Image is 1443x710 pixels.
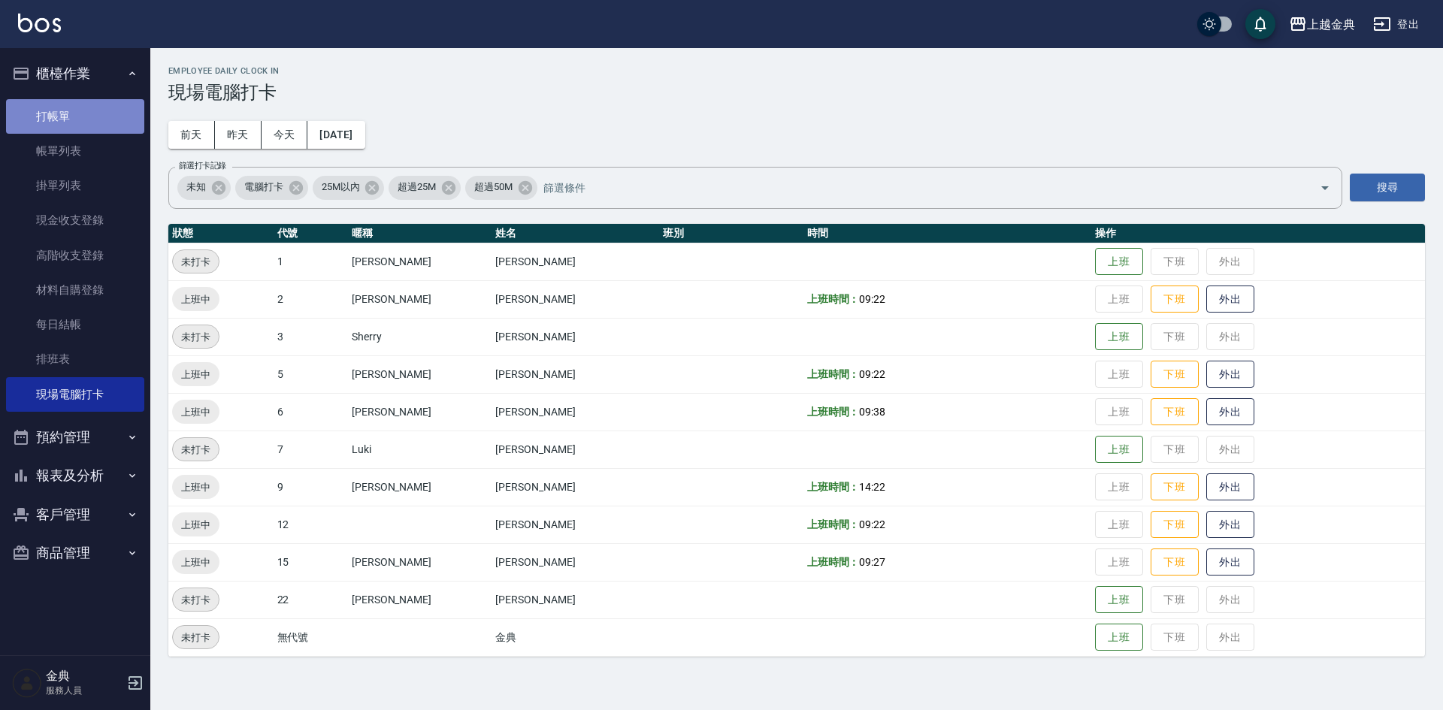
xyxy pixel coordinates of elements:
span: 超過25M [389,180,445,195]
a: 掛單列表 [6,168,144,203]
div: 超過25M [389,176,461,200]
td: [PERSON_NAME] [492,468,659,506]
td: [PERSON_NAME] [348,543,492,581]
button: 外出 [1206,361,1254,388]
th: 時間 [803,224,1091,243]
a: 現場電腦打卡 [6,377,144,412]
button: save [1245,9,1275,39]
td: 22 [274,581,348,618]
td: [PERSON_NAME] [492,506,659,543]
h3: 現場電腦打卡 [168,82,1425,103]
td: 2 [274,280,348,318]
button: [DATE] [307,121,365,149]
span: 未打卡 [173,329,219,345]
button: 上班 [1095,436,1143,464]
td: 1 [274,243,348,280]
a: 現金收支登錄 [6,203,144,237]
div: 未知 [177,176,231,200]
span: 上班中 [172,479,219,495]
div: 超過50M [465,176,537,200]
p: 服務人員 [46,684,123,697]
td: 9 [274,468,348,506]
img: Person [12,668,42,698]
button: 商品管理 [6,533,144,573]
button: 下班 [1151,473,1199,501]
td: Sherry [348,318,492,355]
td: 12 [274,506,348,543]
button: 前天 [168,121,215,149]
button: 預約管理 [6,418,144,457]
h2: Employee Daily Clock In [168,66,1425,76]
span: 09:38 [859,406,885,418]
b: 上班時間： [807,518,860,530]
td: [PERSON_NAME] [348,280,492,318]
a: 高階收支登錄 [6,238,144,273]
button: 上班 [1095,586,1143,614]
button: 客戶管理 [6,495,144,534]
span: 上班中 [172,554,219,570]
td: [PERSON_NAME] [348,393,492,431]
button: 外出 [1206,286,1254,313]
button: Open [1313,176,1337,200]
td: [PERSON_NAME] [492,355,659,393]
span: 未打卡 [173,254,219,270]
span: 未打卡 [173,592,219,608]
td: [PERSON_NAME] [492,543,659,581]
input: 篩選條件 [540,174,1293,201]
button: 櫃檯作業 [6,54,144,93]
button: 下班 [1151,548,1199,576]
button: 外出 [1206,398,1254,426]
b: 上班時間： [807,293,860,305]
span: 14:22 [859,481,885,493]
td: [PERSON_NAME] [348,468,492,506]
div: 25M以內 [313,176,385,200]
span: 上班中 [172,404,219,420]
a: 材料自購登錄 [6,273,144,307]
button: 外出 [1206,548,1254,576]
span: 09:27 [859,556,885,568]
button: 下班 [1151,511,1199,539]
div: 電腦打卡 [235,176,308,200]
span: 25M以內 [313,180,369,195]
span: 上班中 [172,292,219,307]
td: 3 [274,318,348,355]
button: 外出 [1206,511,1254,539]
b: 上班時間： [807,481,860,493]
button: 上班 [1095,624,1143,651]
button: 外出 [1206,473,1254,501]
td: [PERSON_NAME] [492,393,659,431]
th: 姓名 [492,224,659,243]
b: 上班時間： [807,556,860,568]
button: 上班 [1095,323,1143,351]
h5: 金典 [46,669,123,684]
th: 班別 [659,224,803,243]
td: 6 [274,393,348,431]
button: 上越金典 [1283,9,1361,40]
button: 上班 [1095,248,1143,276]
td: Luki [348,431,492,468]
span: 未知 [177,180,215,195]
th: 狀態 [168,224,274,243]
a: 打帳單 [6,99,144,134]
button: 報表及分析 [6,456,144,495]
button: 下班 [1151,361,1199,388]
span: 超過50M [465,180,522,195]
td: 7 [274,431,348,468]
span: 上班中 [172,517,219,533]
div: 上越金典 [1307,15,1355,34]
td: 金典 [492,618,659,656]
label: 篩選打卡記錄 [179,160,226,171]
span: 未打卡 [173,442,219,458]
td: [PERSON_NAME] [492,243,659,280]
b: 上班時間： [807,406,860,418]
a: 排班表 [6,342,144,376]
button: 搜尋 [1350,174,1425,201]
span: 09:22 [859,293,885,305]
th: 代號 [274,224,348,243]
td: 15 [274,543,348,581]
td: [PERSON_NAME] [492,581,659,618]
td: 無代號 [274,618,348,656]
span: 09:22 [859,368,885,380]
th: 操作 [1091,224,1425,243]
span: 09:22 [859,518,885,530]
